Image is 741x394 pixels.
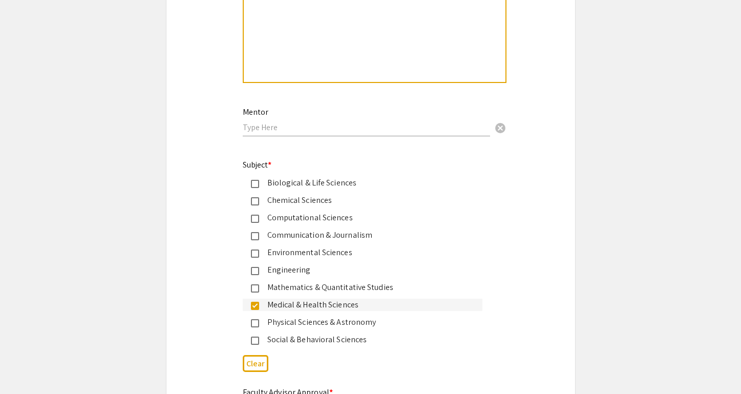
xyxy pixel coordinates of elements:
div: Engineering [259,264,474,276]
iframe: Chat [8,348,44,386]
button: Clear [243,355,268,372]
input: Type Here [243,122,490,133]
mat-label: Mentor [243,107,268,117]
div: Physical Sciences & Astronomy [259,316,474,328]
div: Computational Sciences [259,212,474,224]
span: cancel [494,122,506,134]
button: Clear [490,117,511,138]
div: Communication & Journalism [259,229,474,241]
div: Medical & Health Sciences [259,299,474,311]
div: Environmental Sciences [259,246,474,259]
div: Social & Behavioral Sciences [259,334,474,346]
div: Chemical Sciences [259,194,474,206]
mat-label: Subject [243,159,272,170]
div: Biological & Life Sciences [259,177,474,189]
div: Mathematics & Quantitative Studies [259,281,474,294]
